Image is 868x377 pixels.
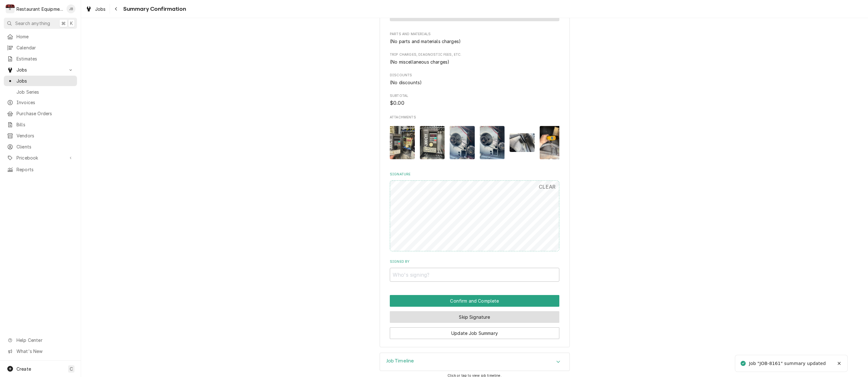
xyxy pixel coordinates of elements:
[390,79,559,86] div: Discounts List
[390,93,559,98] span: Subtotal
[67,4,75,13] div: JB
[390,126,415,159] img: Gai9Y25uRlekYxnWGk8I
[390,32,559,37] span: Parts and Materials
[420,126,445,159] img: Uv4WiHR4QLeLJOxkMTOx
[16,337,73,343] span: Help Center
[380,353,570,371] div: Job Timeline
[390,295,559,339] div: Button Group
[4,53,77,64] a: Estimates
[390,38,559,45] div: Parts and Materials List
[111,4,121,14] button: Navigate back
[4,153,77,163] a: Go to Pricebook
[70,366,73,372] span: C
[390,99,559,107] span: Subtotal
[4,18,77,29] button: Search anything⌘K
[16,89,74,95] span: Job Series
[4,141,77,152] a: Clients
[380,353,569,371] button: Accordion Details Expand Trigger
[390,121,559,164] span: Attachments
[4,108,77,119] a: Purchase Orders
[390,295,559,307] button: Confirm and Complete
[16,66,64,73] span: Jobs
[510,133,535,152] img: 9fGhB521RLO0P1Eda11j
[390,100,404,106] span: $0.00
[390,327,559,339] button: Update Job Summary
[4,130,77,141] a: Vendors
[16,348,73,355] span: What's New
[390,115,559,120] span: Attachments
[121,5,186,13] span: Summary Confirmation
[4,346,77,356] a: Go to What's New
[4,164,77,175] a: Reports
[380,353,569,371] div: Accordion Header
[390,172,559,251] div: Signature
[390,259,559,264] label: Signed By
[16,121,74,128] span: Bills
[70,20,73,27] span: K
[16,132,74,139] span: Vendors
[16,143,74,150] span: Clients
[390,323,559,339] div: Button Group Row
[67,4,75,13] div: Jaired Brunty's Avatar
[4,65,77,75] a: Go to Jobs
[95,6,106,12] span: Jobs
[390,295,559,307] div: Button Group Row
[4,87,77,97] a: Job Series
[61,20,66,27] span: ⌘
[16,166,74,173] span: Reports
[16,6,63,12] div: Restaurant Equipment Diagnostics
[390,172,559,177] label: Signature
[4,119,77,130] a: Bills
[4,42,77,53] a: Calendar
[4,335,77,345] a: Go to Help Center
[540,126,565,159] img: iIIb4xbTTFqBEkyGJzkI
[4,31,77,42] a: Home
[16,110,74,117] span: Purchase Orders
[16,366,31,372] span: Create
[390,32,559,44] div: Parts and Materials
[6,4,15,13] div: R
[450,126,475,159] img: q5HdRAelR62YE6SRvVAs
[390,73,559,78] span: Discounts
[16,55,74,62] span: Estimates
[749,360,826,367] div: Job "JOB-8161" summary updated
[390,73,559,85] div: Discounts
[6,4,15,13] div: Restaurant Equipment Diagnostics's Avatar
[390,59,559,65] div: Trip Charges, Diagnostic Fees, etc. List
[386,358,414,364] h3: Job Timeline
[390,311,559,323] button: Skip Signature
[16,154,64,161] span: Pricebook
[16,78,74,84] span: Jobs
[390,115,559,164] div: Attachments
[480,126,505,159] img: 4F6RfS3yS3CZbDZ8zaka
[15,20,50,27] span: Search anything
[16,44,74,51] span: Calendar
[535,180,559,193] button: CLEAR
[16,33,74,40] span: Home
[390,52,559,65] div: Trip Charges, Diagnostic Fees, etc.
[390,259,559,282] div: Signed By
[16,99,74,106] span: Invoices
[4,76,77,86] a: Jobs
[4,97,77,108] a: Invoices
[390,93,559,107] div: Subtotal
[390,307,559,323] div: Button Group Row
[390,52,559,57] span: Trip Charges, Diagnostic Fees, etc.
[390,268,559,282] input: Who's signing?
[83,4,108,14] a: Jobs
